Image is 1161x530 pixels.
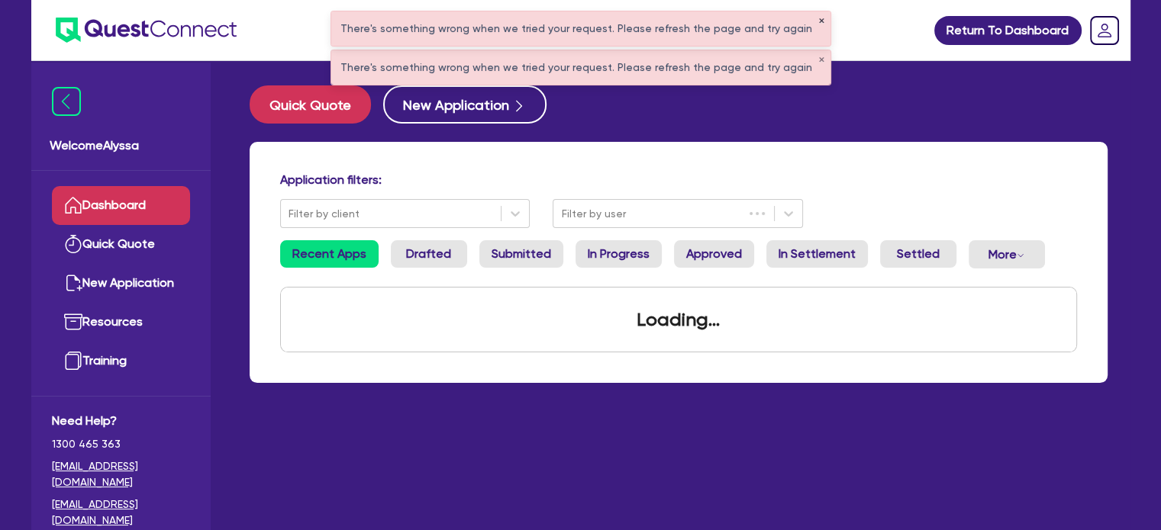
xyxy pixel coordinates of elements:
[280,240,379,268] a: Recent Apps
[52,342,190,381] a: Training
[479,240,563,268] a: Submitted
[934,16,1082,45] a: Return To Dashboard
[52,496,190,528] a: [EMAIL_ADDRESS][DOMAIN_NAME]
[250,85,371,124] button: Quick Quote
[674,240,754,268] a: Approved
[52,264,190,303] a: New Application
[331,11,830,46] div: There's something wrong when we tried your request. Please refresh the page and try again
[52,225,190,264] a: Quick Quote
[969,240,1045,268] button: Dropdown toggle
[576,240,662,268] a: In Progress
[818,18,824,25] button: ✕
[56,18,237,43] img: quest-connect-logo-blue
[52,87,81,116] img: icon-menu-close
[331,50,830,85] div: There's something wrong when we tried your request. Please refresh the page and try again
[52,412,190,430] span: Need Help?
[52,303,190,342] a: Resources
[52,458,190,490] a: [EMAIL_ADDRESS][DOMAIN_NAME]
[50,137,192,155] span: Welcome Alyssa
[1085,11,1124,50] a: Dropdown toggle
[818,56,824,64] button: ✕
[391,240,467,268] a: Drafted
[383,85,547,124] button: New Application
[64,313,82,331] img: resources
[280,172,1077,187] h4: Application filters:
[250,85,383,124] a: Quick Quote
[618,287,738,352] div: Loading...
[64,235,82,253] img: quick-quote
[52,436,190,452] span: 1300 465 363
[64,274,82,292] img: new-application
[766,240,868,268] a: In Settlement
[880,240,956,268] a: Settled
[52,186,190,225] a: Dashboard
[64,352,82,370] img: training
